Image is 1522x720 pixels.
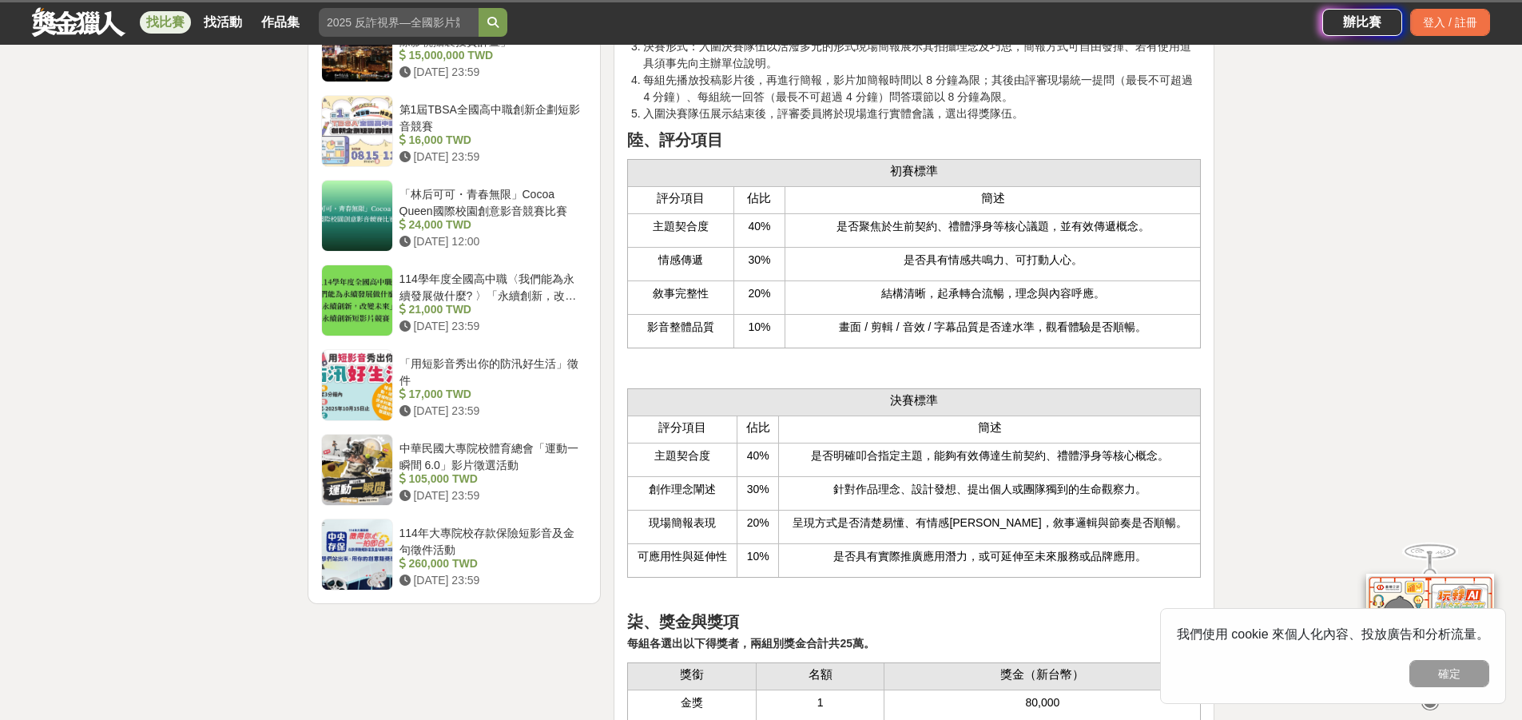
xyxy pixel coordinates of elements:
p: 40% [745,448,770,464]
div: [DATE] 23:59 [399,572,582,589]
div: [DATE] 23:59 [399,64,582,81]
div: 21,000 TWD [399,301,582,318]
p: 20% [742,285,777,302]
p: 20% [745,515,770,531]
div: [DATE] 23:59 [399,318,582,335]
div: [DATE] 23:59 [399,487,582,504]
div: 260,000 TWD [399,555,582,572]
div: 「用短影音秀出你的防汛好生活」徵件 [399,356,582,386]
p: 10% [742,319,777,336]
div: 16,000 TWD [399,132,582,149]
p: 40% [742,218,777,235]
h4: 佔比 [742,191,777,205]
a: 中華民國大專院校體育總會「運動一瞬間 6.0」影片徵選活動 105,000 TWD [DATE] 23:59 [321,434,588,506]
p: 是否聚焦於生前契約、禮體淨身等核心議題，並有效傳遞概念。 [793,218,1192,235]
p: 30% [742,252,777,269]
p: 情感傳遞 [636,252,725,269]
div: 105,000 TWD [399,471,582,487]
p: 10% [745,548,770,565]
div: 「林后可可・青春無限」Cocoa Queen國際校園創意影音競賽比賽 [399,186,582,217]
p: 是否具有情感共鳴力、可打動人心。 [793,252,1192,269]
strong: 柒、獎金與獎項 [627,613,739,630]
h4: 初賽標準 [636,164,1192,178]
h4: 評分項目 [636,420,729,435]
div: 24,000 TWD [399,217,582,233]
h4: 簡述 [793,191,1192,205]
h4: 獎金（新台幣） [892,667,1192,682]
p: 現場簡報表現 [636,515,729,531]
a: 找比賽 [140,11,191,34]
a: 114學年度全國高中職〈我們能為永續發展做什麼? 〉「永續創新，改變未來」永續創新短影片競賽 21,000 TWD [DATE] 23:59 [321,265,588,336]
a: 第1屆TBSA全國高中職創新企劃短影音競賽 16,000 TWD [DATE] 23:59 [321,95,588,167]
button: 確定 [1409,660,1489,687]
a: 作品集 [255,11,306,34]
p: 可應用性與延伸性 [636,548,729,565]
h4: 決賽標準 [636,393,1192,408]
div: 第1屆TBSA全國高中職創新企劃短影音競賽 [399,101,582,132]
p: 呈現方式是否清楚易懂、有情感[PERSON_NAME]，敘事邏輯與節奏是否順暢。 [787,515,1192,531]
h4: 評分項目 [636,191,725,205]
p: 創作理念闡述 [636,481,729,498]
p: 主題契合度 [636,448,729,464]
strong: 陸、評分項目 [627,131,723,149]
h4: 名額 [765,667,876,682]
a: 115年度[GEOGRAPHIC_DATA]「國際影視攝製投資計畫」 15,000,000 TWD [DATE] 23:59 [321,10,588,82]
input: 2025 反詐視界—全國影片競賽 [319,8,479,37]
div: [DATE] 12:00 [399,233,582,250]
h4: 簡述 [787,420,1192,435]
a: 辦比賽 [1322,9,1402,36]
p: 1 [765,694,876,711]
li: 決賽形式：入圍決賽隊伍以活潑多元的形式現場簡報展示其拍攝理念及巧思，簡報方式可自由發揮、若有使用道具須事先向主辦單位說明。 [643,38,1201,72]
p: 主題契合度 [636,218,725,235]
div: 中華民國大專院校體育總會「運動一瞬間 6.0」影片徵選活動 [399,440,582,471]
div: 114學年度全國高中職〈我們能為永續發展做什麼? 〉「永續創新，改變未來」永續創新短影片競賽 [399,271,582,301]
div: [DATE] 23:59 [399,403,582,420]
p: 是否明確叩合指定主題，能夠有效傳達生前契約、禮體淨身等核心概念。 [787,448,1192,464]
a: 找活動 [197,11,248,34]
img: d2146d9a-e6f6-4337-9592-8cefde37ba6b.png [1366,562,1494,668]
li: 每組先播放投稿影片後，再進行簡報，影片加簡報時間以 8 分鐘為限；其後由評審現場統一提問（最長不可超過 4 分鐘）、每組統一回答（最長不可超過 4 分鐘）問答環節以 8 分鐘為限。 [643,72,1201,105]
a: 「用短影音秀出你的防汛好生活」徵件 17,000 TWD [DATE] 23:59 [321,349,588,421]
h4: 獎銜 [636,667,747,682]
p: 80,000 [892,694,1192,711]
a: 「林后可可・青春無限」Cocoa Queen國際校園創意影音競賽比賽 24,000 TWD [DATE] 12:00 [321,180,588,252]
p: 結構清晰，起承轉合流暢，理念與內容呼應。 [793,285,1192,302]
div: 114年大專院校存款保險短影音及金句徵件活動 [399,525,582,555]
div: [DATE] 23:59 [399,149,582,165]
p: 金獎 [636,694,747,711]
p: 針對作品理念、設計發想、提出個人或團隊獨到的生命觀察力。 [787,481,1192,498]
div: 15,000,000 TWD [399,47,582,64]
a: 114年大專院校存款保險短影音及金句徵件活動 260,000 TWD [DATE] 23:59 [321,519,588,591]
p: 畫面 / 剪輯 / 音效 / 字幕品質是否達水準，觀看體驗是否順暢。 [793,319,1192,336]
div: 17,000 TWD [399,386,582,403]
p: 是否具有實際推廣應用潛力，或可延伸至未來服務或品牌應用。 [787,548,1192,565]
p: 影音整體品質 [636,319,725,336]
h4: 佔比 [745,420,770,435]
strong: 每組各選出以下得獎者，兩組別獎金合計共25萬。 [627,637,875,650]
li: 入圍決賽隊伍展示結束後，評審委員將於現場進行實體會議，選出得獎隊伍。 [643,105,1201,122]
p: 敘事完整性 [636,285,725,302]
div: 登入 / 註冊 [1410,9,1490,36]
span: 我們使用 cookie 來個人化內容、投放廣告和分析流量。 [1177,627,1489,641]
p: 30% [745,481,770,498]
